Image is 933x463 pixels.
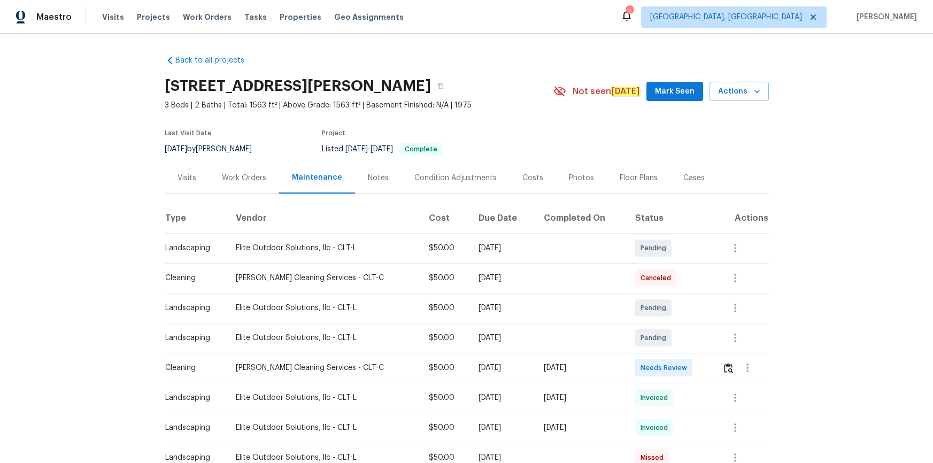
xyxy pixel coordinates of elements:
[655,85,695,98] span: Mark Seen
[544,422,619,433] div: [DATE]
[429,452,461,463] div: $50.00
[626,6,633,17] div: 1
[429,422,461,433] div: $50.00
[137,12,170,22] span: Projects
[165,55,267,66] a: Back to all projects
[236,422,412,433] div: Elite Outdoor Solutions, llc - CLT-L
[544,362,619,373] div: [DATE]
[222,173,266,183] div: Work Orders
[479,273,526,283] div: [DATE]
[646,82,703,102] button: Mark Seen
[102,12,124,22] span: Visits
[236,452,412,463] div: Elite Outdoor Solutions, llc - CLT-L
[429,273,461,283] div: $50.00
[414,173,497,183] div: Condition Adjustments
[714,203,769,233] th: Actions
[165,130,212,136] span: Last Visit Date
[165,452,219,463] div: Landscaping
[479,422,526,433] div: [DATE]
[345,145,368,153] span: [DATE]
[722,355,735,381] button: Review Icon
[36,12,72,22] span: Maestro
[479,452,526,463] div: [DATE]
[280,12,321,22] span: Properties
[544,392,619,403] div: [DATE]
[236,392,412,403] div: Elite Outdoor Solutions, llc - CLT-L
[236,303,412,313] div: Elite Outdoor Solutions, llc - CLT-L
[236,273,412,283] div: [PERSON_NAME] Cleaning Services - CLT-C
[718,85,760,98] span: Actions
[641,273,675,283] span: Canceled
[620,173,658,183] div: Floor Plans
[244,13,267,21] span: Tasks
[165,362,219,373] div: Cleaning
[429,362,461,373] div: $50.00
[371,145,393,153] span: [DATE]
[431,76,450,96] button: Copy Address
[165,392,219,403] div: Landscaping
[429,243,461,253] div: $50.00
[641,303,670,313] span: Pending
[236,333,412,343] div: Elite Outdoor Solutions, llc - CLT-L
[236,243,412,253] div: Elite Outdoor Solutions, llc - CLT-L
[710,82,769,102] button: Actions
[641,422,672,433] span: Invoiced
[573,86,640,97] span: Not seen
[852,12,917,22] span: [PERSON_NAME]
[400,146,442,152] span: Complete
[479,333,526,343] div: [DATE]
[322,130,345,136] span: Project
[183,12,232,22] span: Work Orders
[334,12,404,22] span: Geo Assignments
[420,203,470,233] th: Cost
[165,422,219,433] div: Landscaping
[165,203,228,233] th: Type
[641,333,670,343] span: Pending
[322,145,443,153] span: Listed
[165,100,553,111] span: 3 Beds | 2 Baths | Total: 1563 ft² | Above Grade: 1563 ft² | Basement Finished: N/A | 1975
[429,392,461,403] div: $50.00
[522,173,543,183] div: Costs
[165,333,219,343] div: Landscaping
[165,145,187,153] span: [DATE]
[470,203,535,233] th: Due Date
[479,303,526,313] div: [DATE]
[641,452,668,463] span: Missed
[165,273,219,283] div: Cleaning
[611,87,640,96] em: [DATE]
[569,173,594,183] div: Photos
[479,392,526,403] div: [DATE]
[227,203,420,233] th: Vendor
[165,81,431,91] h2: [STREET_ADDRESS][PERSON_NAME]
[641,392,672,403] span: Invoiced
[641,362,691,373] span: Needs Review
[165,303,219,313] div: Landscaping
[165,143,265,156] div: by [PERSON_NAME]
[650,12,802,22] span: [GEOGRAPHIC_DATA], [GEOGRAPHIC_DATA]
[178,173,196,183] div: Visits
[683,173,705,183] div: Cases
[724,363,733,373] img: Review Icon
[292,172,342,183] div: Maintenance
[429,303,461,313] div: $50.00
[165,243,219,253] div: Landscaping
[345,145,393,153] span: -
[236,362,412,373] div: [PERSON_NAME] Cleaning Services - CLT-C
[479,243,526,253] div: [DATE]
[641,243,670,253] span: Pending
[368,173,389,183] div: Notes
[429,333,461,343] div: $50.00
[627,203,713,233] th: Status
[535,203,627,233] th: Completed On
[479,362,526,373] div: [DATE]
